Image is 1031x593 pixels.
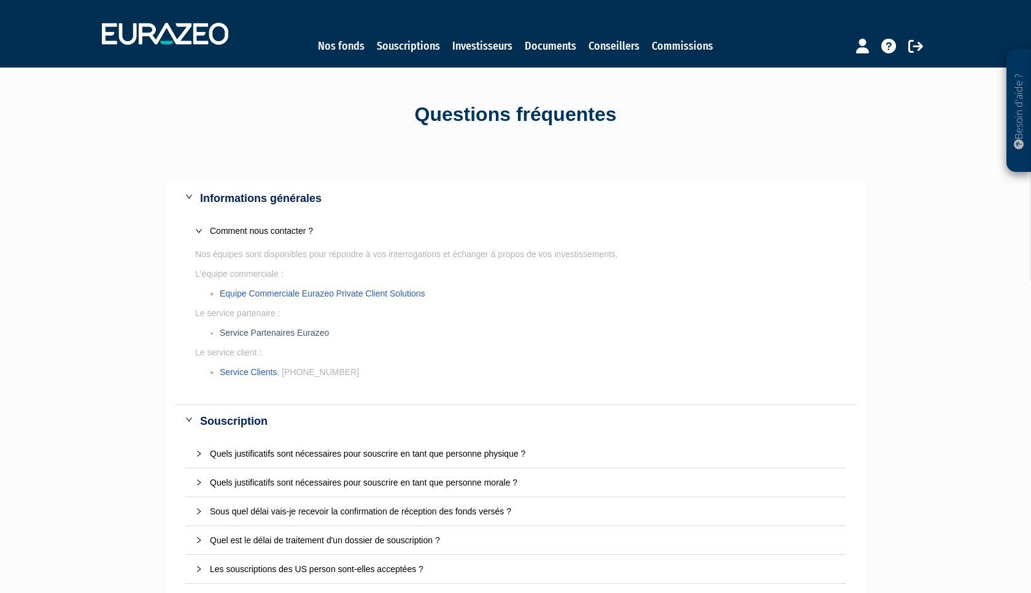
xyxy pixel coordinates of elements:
[377,37,440,55] a: Souscriptions
[195,479,203,486] span: collapsed
[195,227,203,234] span: expanded
[220,367,277,377] a: Service Clients
[185,416,193,423] span: expanded
[210,562,836,576] div: Les souscriptions des US person sont-elles acceptées ?
[176,405,855,437] div: Souscription
[195,450,203,457] span: collapsed
[220,365,836,379] li: ; [PHONE_NUMBER]
[102,23,228,45] img: 1732889491-logotype_eurazeo_blanc_rvb.png
[185,440,846,468] div: Quels justificatifs sont nécessaires pour souscrire en tant que personne physique ?
[210,476,836,489] div: Quels justificatifs sont nécessaires pour souscrire en tant que personne morale ?
[195,247,836,261] p: Nos équipes sont disponibles pour répondre à vos interrogations et échanger à propos de vos inves...
[185,193,193,200] span: expanded
[185,497,846,525] div: Sous quel délai vais-je recevoir la confirmation de réception des fonds versés ?
[185,555,846,583] div: Les souscriptions des US person sont-elles acceptées ?
[220,328,329,338] a: Service Partenaires Eurazeo
[195,346,836,359] p: Le service client :
[200,190,846,207] div: Informations générales
[210,447,836,460] div: Quels justificatifs sont nécessaires pour souscrire en tant que personne physique ?
[220,289,425,298] a: Equipe Commerciale Eurazeo Private Client Solutions
[176,182,855,214] div: Informations générales
[195,537,203,544] span: collapsed
[200,413,846,430] div: Souscription
[195,267,836,281] p: L'équipe commerciale :
[185,468,846,497] div: Quels justificatifs sont nécessaires pour souscrire en tant que personne morale ?
[589,37,639,55] a: Conseillers
[318,37,365,55] a: Nos fonds
[166,101,865,129] div: Questions fréquentes
[525,37,576,55] a: Documents
[210,533,836,547] div: Quel est le délai de traitement d'un dossier de souscription ?
[652,37,713,55] a: Commissions
[195,508,203,515] span: collapsed
[210,224,836,238] div: Comment nous contacter ?
[210,505,836,518] div: Sous quel délai vais-je recevoir la confirmation de réception des fonds versés ?
[185,217,846,245] div: Comment nous contacter ?
[195,306,836,320] p: Le service partenaire :
[195,565,203,573] span: collapsed
[1012,56,1026,166] p: Besoin d'aide ?
[185,526,846,554] div: Quel est le délai de traitement d'un dossier de souscription ?
[452,37,512,55] a: Investisseurs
